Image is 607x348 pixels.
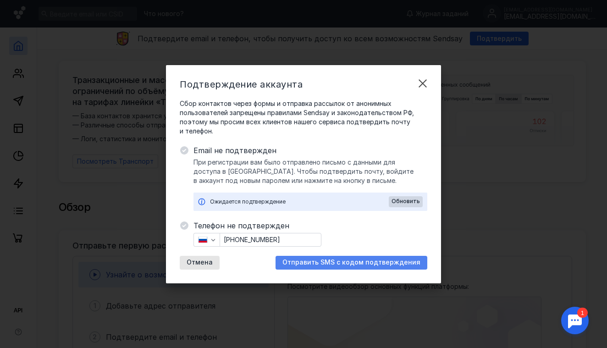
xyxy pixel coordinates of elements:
span: Отправить SMS с кодом подтверждения [282,259,420,266]
span: Подтверждение аккаунта [180,79,303,90]
span: При регистрации вам было отправлено письмо с данными для доступа в [GEOGRAPHIC_DATA]. Чтобы подтв... [193,158,427,185]
span: Email не подтвержден [193,145,427,156]
button: Отмена [180,256,220,270]
div: Ожидается подтверждение [210,197,389,206]
span: Отмена [187,259,213,266]
div: 1 [21,6,31,16]
button: Обновить [389,196,423,207]
span: Обновить [392,198,420,204]
button: Отправить SMS с кодом подтверждения [276,256,427,270]
span: Телефон не подтвержден [193,220,427,231]
span: Сбор контактов через формы и отправка рассылок от анонимных пользователей запрещены правилами Sen... [180,99,427,136]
